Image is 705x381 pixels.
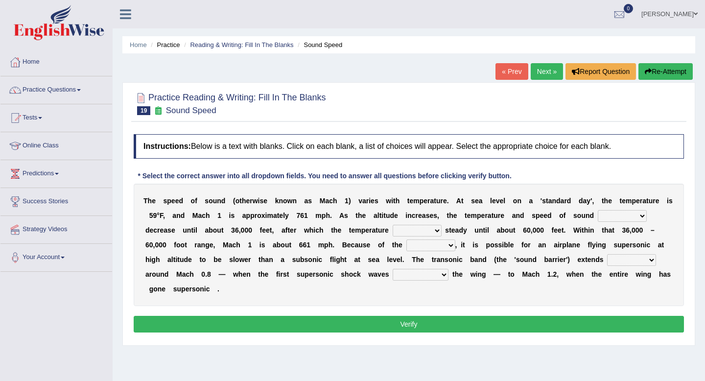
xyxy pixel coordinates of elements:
b: e [371,197,375,205]
b: e [423,197,427,205]
b: o [505,226,509,234]
b: y [285,212,289,219]
b: ) [349,197,351,205]
b: i [193,226,195,234]
b: u [386,212,390,219]
a: Strategy Videos [0,216,112,240]
b: e [467,212,471,219]
b: t [393,197,396,205]
b: r [416,212,418,219]
b: 0 [244,226,248,234]
b: i [369,197,371,205]
b: e [290,226,294,234]
b: t [620,197,622,205]
b: p [536,212,540,219]
b: d [567,197,571,205]
b: e [409,197,413,205]
b: i [580,226,582,234]
b: s [259,197,263,205]
b: t [407,197,410,205]
b: a [164,226,167,234]
b: c [315,226,319,234]
b: e [365,226,369,234]
b: e [608,197,612,205]
b: u [213,197,217,205]
b: i [313,226,315,234]
b: c [202,212,206,219]
b: a [325,197,329,205]
b: t [239,197,242,205]
b: a [488,212,492,219]
small: Exam occurring question [153,106,163,116]
b: u [581,212,586,219]
b: k [275,197,279,205]
b: a [496,226,500,234]
b: e [500,197,504,205]
a: Practice Questions [0,76,112,101]
small: Sound Speed [166,106,216,115]
b: T [143,197,148,205]
a: Reading & Writing: Fill In The Blanks [190,41,293,48]
b: e [622,197,626,205]
b: , [437,212,439,219]
b: s [167,226,171,234]
b: h [584,226,588,234]
b: s [471,197,475,205]
b: l [487,226,489,234]
b: o [559,212,564,219]
b: t [355,212,358,219]
span: 0 [624,4,634,13]
b: u [217,226,221,234]
b: t [562,226,564,234]
b: m [315,212,321,219]
b: a [583,197,587,205]
b: v [496,197,500,205]
b: o [513,197,517,205]
b: t [447,212,449,219]
b: l [503,197,505,205]
b: c [153,226,157,234]
h4: Below is a text with blanks. Click on each blank, a list of choices will appear. Select the appro... [134,134,684,159]
b: e [429,212,433,219]
b: e [246,197,250,205]
b: f [552,226,554,234]
b: l [283,212,285,219]
b: t [270,226,272,234]
b: . [330,212,332,219]
b: s [542,197,546,205]
b: e [266,226,270,234]
b: p [477,212,481,219]
b: F [160,212,163,219]
b: f [195,197,197,205]
b: e [351,226,355,234]
b: h [206,212,210,219]
b: s [532,212,536,219]
b: 0 [241,226,245,234]
b: u [493,212,498,219]
b: e [636,197,640,205]
b: . [564,226,566,234]
b: u [378,226,382,234]
b: a [512,212,516,219]
b: W [573,226,580,234]
b: o [235,197,240,205]
b: n [552,197,556,205]
b: d [590,212,594,219]
b: i [391,197,393,205]
b: d [459,226,463,234]
b: o [191,197,195,205]
b: r [564,197,566,205]
b: u [649,197,653,205]
b: o [209,197,213,205]
b: e [175,197,179,205]
b: a [273,212,277,219]
b: e [418,212,422,219]
b: r [382,226,385,234]
b: e [443,197,447,205]
a: Next » [531,63,563,80]
b: e [543,212,547,219]
b: d [579,197,583,205]
b: n [292,197,297,205]
b: n [407,212,412,219]
b: 6 [300,212,304,219]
